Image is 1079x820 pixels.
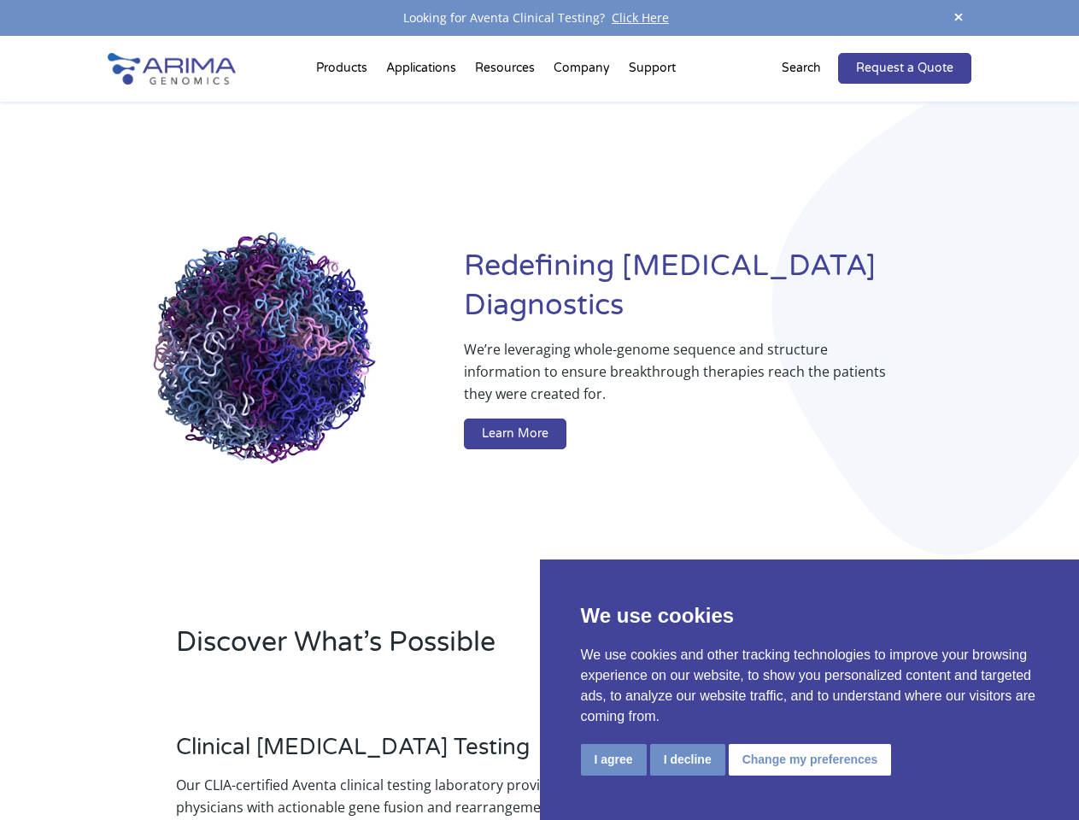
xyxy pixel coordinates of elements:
img: Arima-Genomics-logo [108,53,236,85]
a: Request a Quote [838,53,971,84]
h3: Clinical [MEDICAL_DATA] Testing [176,734,607,774]
button: I decline [650,744,725,776]
a: Click Here [605,9,676,26]
a: Learn More [464,419,566,449]
p: We use cookies [581,600,1039,631]
button: Change my preferences [729,744,892,776]
p: We use cookies and other tracking technologies to improve your browsing experience on our website... [581,645,1039,727]
div: Looking for Aventa Clinical Testing? [108,7,971,29]
h2: Discover What’s Possible [176,624,743,675]
p: We’re leveraging whole-genome sequence and structure information to ensure breakthrough therapies... [464,338,903,419]
button: I agree [581,744,647,776]
p: Search [782,57,821,79]
h1: Redefining [MEDICAL_DATA] Diagnostics [464,247,971,338]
